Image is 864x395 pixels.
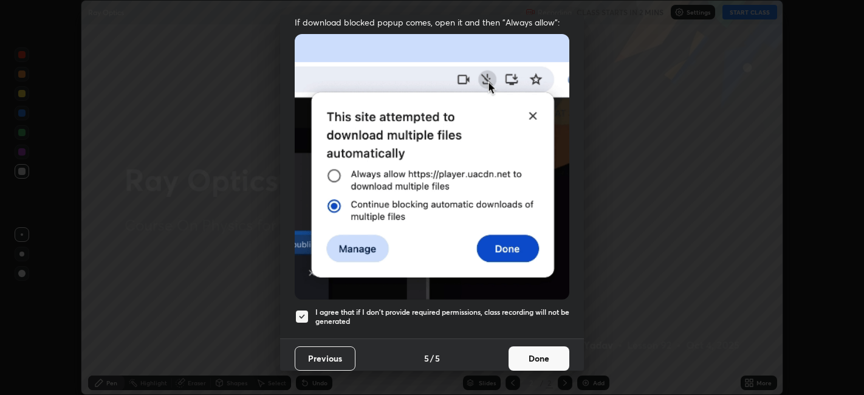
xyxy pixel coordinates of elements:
span: If download blocked popup comes, open it and then "Always allow": [295,16,569,28]
button: Done [509,346,569,371]
h5: I agree that if I don't provide required permissions, class recording will not be generated [315,307,569,326]
h4: 5 [424,352,429,365]
h4: / [430,352,434,365]
img: downloads-permission-blocked.gif [295,34,569,300]
button: Previous [295,346,355,371]
h4: 5 [435,352,440,365]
